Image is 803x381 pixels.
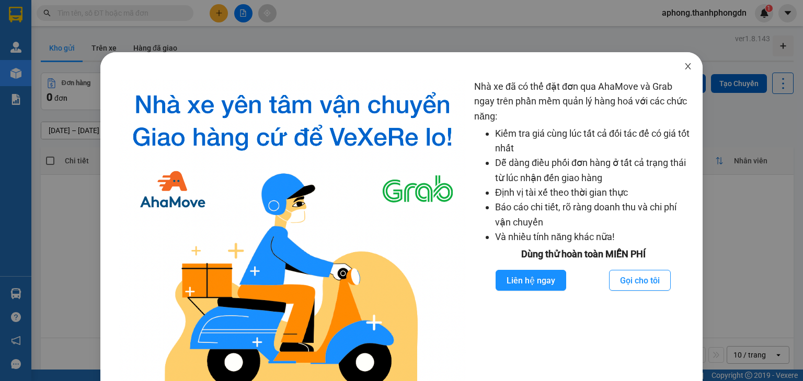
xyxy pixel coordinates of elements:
button: Gọi cho tôi [609,270,671,291]
span: Liên hệ ngay [507,274,555,287]
li: Và nhiều tính năng khác nữa! [495,230,692,244]
li: Dễ dàng điều phối đơn hàng ở tất cả trạng thái từ lúc nhận đến giao hàng [495,156,692,185]
li: Báo cáo chi tiết, rõ ràng doanh thu và chi phí vận chuyển [495,200,692,230]
button: Close [673,52,703,81]
li: Định vị tài xế theo thời gian thực [495,185,692,200]
span: close [684,62,692,70]
button: Liên hệ ngay [496,270,566,291]
li: Kiểm tra giá cùng lúc tất cả đối tác để có giá tốt nhất [495,126,692,156]
div: Dùng thử hoàn toàn MIỄN PHÍ [474,247,692,261]
span: Gọi cho tôi [620,274,660,287]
